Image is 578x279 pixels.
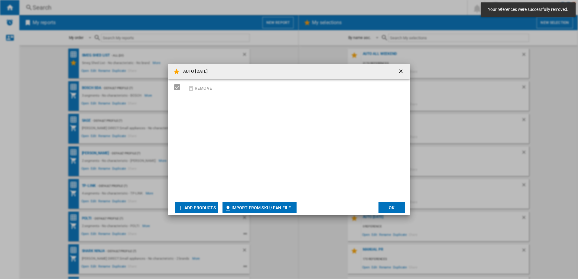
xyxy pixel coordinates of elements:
md-checkbox: SELECTIONS.EDITION_POPUP.SELECT_DESELECT [174,82,183,92]
button: OK [378,202,405,213]
button: Import from SKU / EAN file... [222,202,297,213]
button: Add products [175,202,218,213]
ng-md-icon: getI18NText('BUTTONS.CLOSE_DIALOG') [398,68,405,75]
button: Remove [186,81,214,95]
span: Your references were successfully removed. [486,7,570,13]
h4: AUTO [DATE] [180,69,208,75]
button: getI18NText('BUTTONS.CLOSE_DIALOG') [395,66,408,78]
